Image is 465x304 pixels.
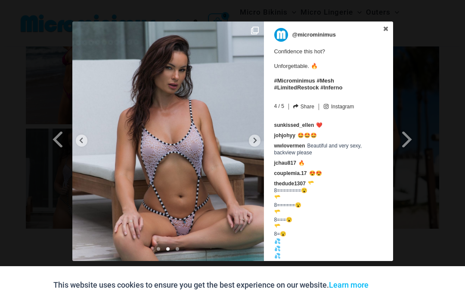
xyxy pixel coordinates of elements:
[274,160,296,166] a: jchau817
[274,143,362,156] span: Beautiful and very sexy, backview please
[323,104,354,110] a: Instagram
[53,279,369,292] p: This website uses cookies to ensure you get the best experience on our website.
[274,143,305,149] a: wwlovermen
[320,84,342,91] a: #Inferno
[309,170,322,176] span: 😍😍
[293,104,314,110] a: Share
[298,160,305,166] span: 🔥
[274,122,314,128] a: sunkissed_ellen
[274,181,314,259] span: 🫳 8========😮 🫳 8======😮 🫳 8===😮 🫳 8=😮 💦 💦 💦
[274,77,315,84] a: #Microminimus
[274,132,295,138] a: johjohyy
[274,28,288,42] img: microminimus.jpg
[274,28,377,42] a: @microminimus
[72,21,264,261] img: Confidence this hot?<br> <br> Unforgettable. 🔥 <br> <br> #Microminimus #Mesh #LimitedRestock #Inf...
[274,181,306,187] a: thedude1307
[375,275,412,295] button: Accept
[316,122,322,128] span: ❤️
[274,101,284,109] span: 4 / 5
[274,170,307,176] a: couplemia.17
[298,132,317,138] span: 🤩🤩🤩
[292,28,336,42] p: @microminimus
[316,77,334,84] a: #Mesh
[329,280,369,289] a: Learn more
[274,84,319,91] a: #LimitedRestock
[274,44,377,92] span: Confidence this hot? Unforgettable. 🔥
